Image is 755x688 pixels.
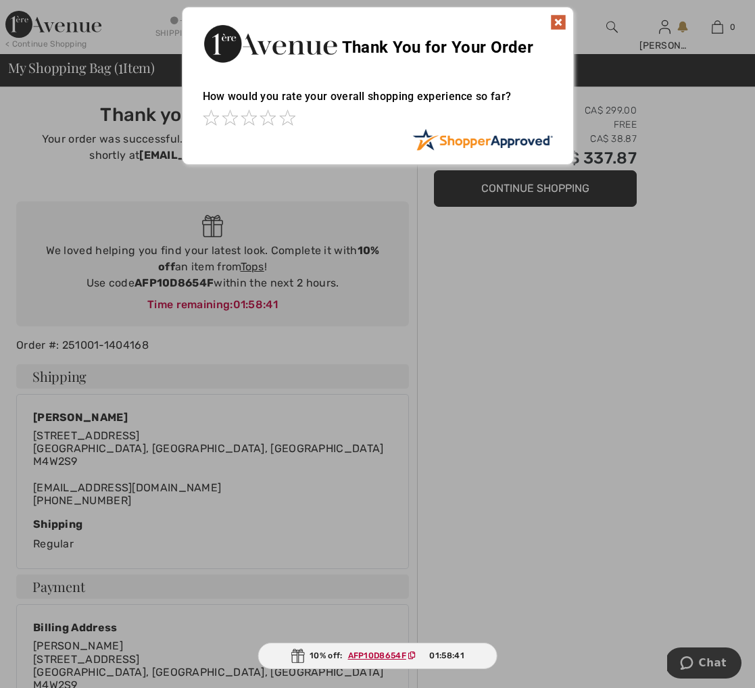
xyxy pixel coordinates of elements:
[342,38,533,57] span: Thank You for Your Order
[429,649,464,662] span: 01:58:41
[32,9,59,22] span: Chat
[291,649,304,663] img: Gift.svg
[258,643,497,669] div: 10% off:
[203,21,338,66] img: Thank You for Your Order
[550,14,566,30] img: x
[203,76,553,128] div: How would you rate your overall shopping experience so far?
[348,651,406,660] ins: AFP10D8654F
